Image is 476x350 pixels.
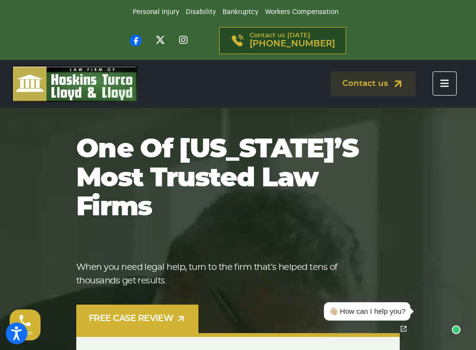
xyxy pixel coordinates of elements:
a: FREE CASE REVIEW [76,305,198,333]
a: Personal Injury [133,9,179,15]
img: arrow-up-right-light.svg [176,314,186,323]
a: Bankruptcy [223,9,258,15]
p: When you need legal help, turn to the firm that’s helped tens of thousands get results. [76,261,380,288]
a: Disability [186,9,216,15]
a: Contact us [331,71,416,96]
p: Contact us [DATE] [250,32,335,49]
div: 👋🏼 How can I help you? [329,306,406,317]
a: Contact us [DATE][PHONE_NUMBER] [219,27,346,54]
h1: One of [US_STATE]’s most trusted law firms [76,135,380,222]
a: Open chat [393,319,414,339]
img: logo [12,66,138,102]
button: Toggle navigation [433,71,457,96]
span: [PHONE_NUMBER] [250,39,335,49]
a: Workers Compensation [265,9,338,15]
